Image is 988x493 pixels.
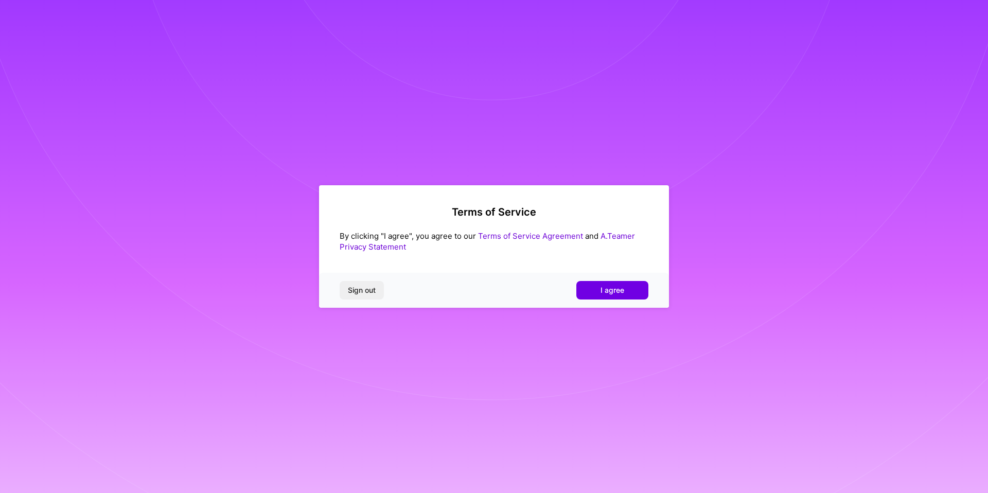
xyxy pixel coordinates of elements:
[340,231,648,252] div: By clicking "I agree", you agree to our and
[576,281,648,300] button: I agree
[340,206,648,218] h2: Terms of Service
[340,281,384,300] button: Sign out
[478,231,583,241] a: Terms of Service Agreement
[348,285,376,295] span: Sign out
[601,285,624,295] span: I agree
